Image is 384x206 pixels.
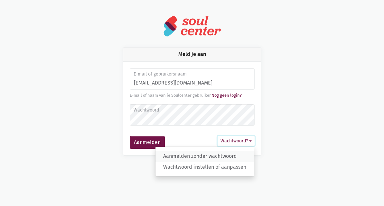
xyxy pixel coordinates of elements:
div: E-mail of naam van je Soulcenter gebruiker. [130,92,255,99]
label: Wachtwoord [134,107,250,114]
label: E-mail of gebruikersnaam [134,71,250,78]
a: Nog geen login? [211,93,242,98]
a: Wachtwoord instellen of aanpassen [155,162,254,173]
img: logo-soulcenter-full.svg [163,15,221,37]
div: Meld je aan [123,48,261,61]
form: Aanmelden [130,68,255,149]
div: Wachtwoord? [155,147,254,176]
button: Wachtwoord? [218,136,255,146]
button: Aanmelden [130,136,165,149]
a: Aanmelden zonder wachtwoord [155,151,254,162]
